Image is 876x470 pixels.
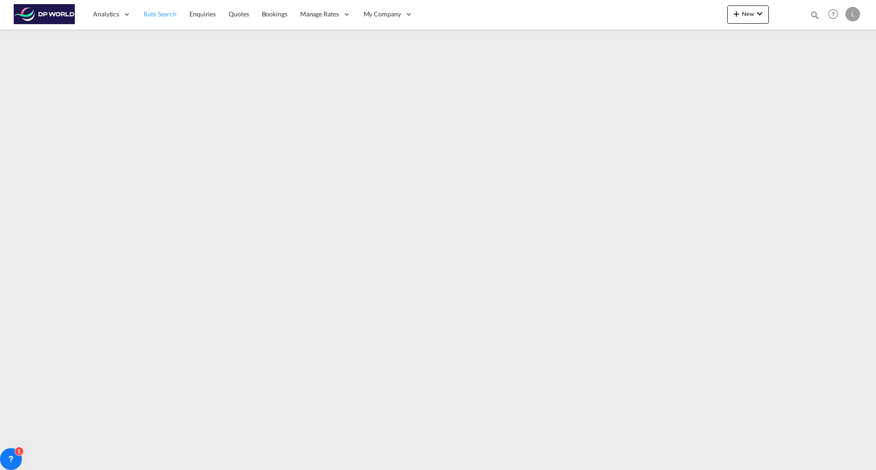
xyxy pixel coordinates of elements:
span: Analytics [93,10,119,19]
md-icon: icon-magnify [810,10,820,20]
span: New [731,10,765,17]
md-icon: icon-chevron-down [754,8,765,19]
div: L [845,7,860,21]
span: Bookings [262,10,287,18]
div: Help [825,6,845,23]
span: Enquiries [189,10,216,18]
span: My Company [364,10,401,19]
span: Rate Search [144,10,177,18]
md-icon: icon-plus 400-fg [731,8,742,19]
button: icon-plus 400-fgNewicon-chevron-down [727,5,769,24]
span: Help [825,6,841,22]
div: icon-magnify [810,10,820,24]
span: Quotes [229,10,249,18]
span: Manage Rates [300,10,339,19]
img: c08ca190194411f088ed0f3ba295208c.png [14,4,75,25]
